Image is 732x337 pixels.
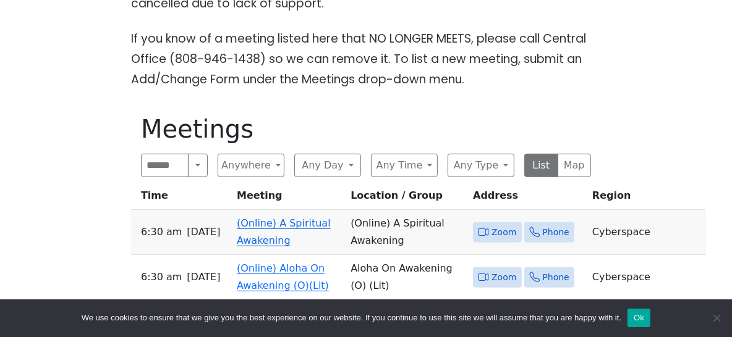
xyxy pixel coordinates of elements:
[524,154,558,177] button: List
[141,114,591,144] h1: Meetings
[187,223,220,241] span: [DATE]
[710,312,723,324] span: No
[587,187,706,210] th: Region
[492,225,516,240] span: Zoom
[141,154,189,177] input: Search
[141,268,182,286] span: 6:30 AM
[448,154,514,177] button: Any Type
[82,312,621,324] span: We use cookies to ensure that we give you the best experience on our website. If you continue to ...
[218,154,284,177] button: Anywhere
[587,210,706,255] td: Cyberspace
[141,223,182,241] span: 6:30 AM
[371,154,438,177] button: Any Time
[628,309,650,327] button: Ok
[237,262,329,291] a: (Online) Aloha On Awakening (O)(Lit)
[346,187,468,210] th: Location / Group
[232,187,346,210] th: Meeting
[468,187,587,210] th: Address
[188,154,208,177] button: Search
[558,154,592,177] button: Map
[543,225,569,240] span: Phone
[294,154,361,177] button: Any Day
[187,268,220,286] span: [DATE]
[543,270,569,285] span: Phone
[346,255,468,300] td: Aloha On Awakening (O) (Lit)
[131,187,232,210] th: Time
[237,217,331,246] a: (Online) A Spiritual Awakening
[492,270,516,285] span: Zoom
[346,210,468,255] td: (Online) A Spiritual Awakening
[587,255,706,300] td: Cyberspace
[131,28,601,89] p: If you know of a meeting listed here that NO LONGER MEETS, please call Central Office (808-946-14...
